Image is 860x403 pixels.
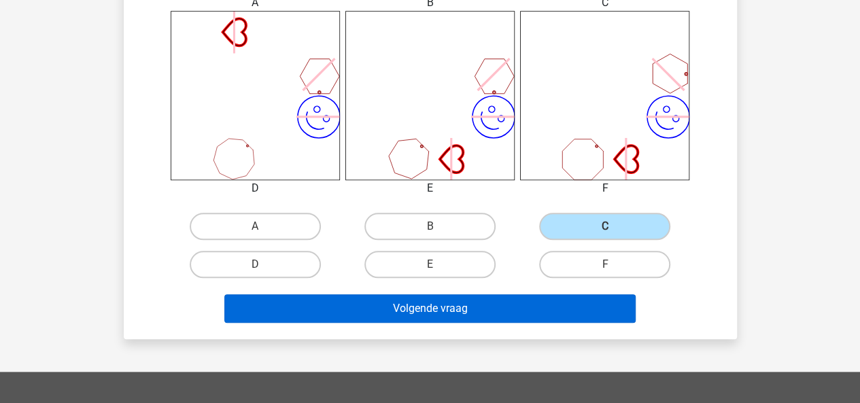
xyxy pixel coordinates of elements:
label: B [364,213,496,240]
button: Volgende vraag [224,294,636,323]
label: A [190,213,321,240]
div: D [160,180,350,196]
label: C [539,213,670,240]
div: F [510,180,700,196]
label: E [364,251,496,278]
div: E [335,180,525,196]
label: F [539,251,670,278]
label: D [190,251,321,278]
